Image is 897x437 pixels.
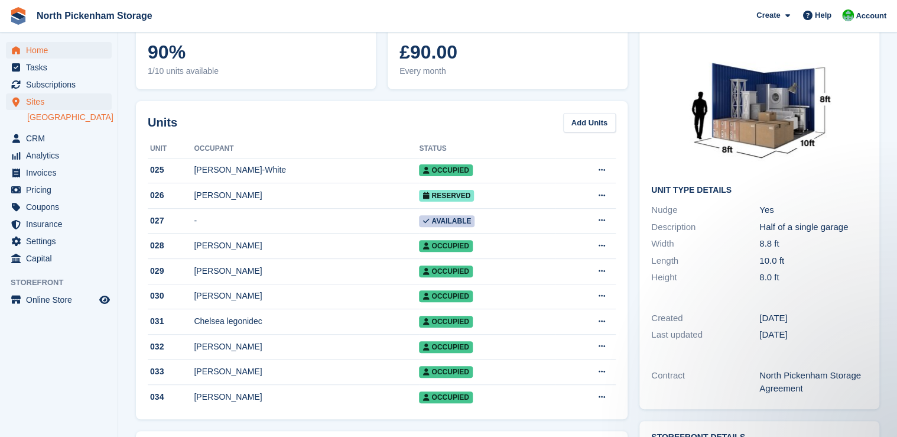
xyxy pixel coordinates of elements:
[6,164,112,181] a: menu
[651,203,759,217] div: Nudge
[26,233,97,250] span: Settings
[26,164,97,181] span: Invoices
[148,65,364,77] span: 1/10 units available
[26,59,97,76] span: Tasks
[194,239,419,252] div: [PERSON_NAME]
[194,189,419,202] div: [PERSON_NAME]
[6,292,112,308] a: menu
[419,290,472,302] span: Occupied
[11,277,118,289] span: Storefront
[399,41,616,63] span: £90.00
[756,9,780,21] span: Create
[27,112,112,123] a: [GEOGRAPHIC_DATA]
[651,186,867,195] h2: Unit Type details
[26,292,97,308] span: Online Store
[148,365,194,378] div: 033
[651,328,759,342] div: Last updated
[6,147,112,164] a: menu
[26,182,97,198] span: Pricing
[759,312,867,325] div: [DATE]
[6,199,112,215] a: menu
[26,147,97,164] span: Analytics
[759,328,867,342] div: [DATE]
[651,312,759,325] div: Created
[148,315,194,328] div: 031
[6,250,112,267] a: menu
[148,290,194,302] div: 030
[194,265,419,277] div: [PERSON_NAME]
[6,216,112,232] a: menu
[6,42,112,59] a: menu
[26,216,97,232] span: Insurance
[419,140,555,158] th: Status
[419,316,472,328] span: Occupied
[148,265,194,277] div: 029
[194,140,419,158] th: Occupant
[419,240,472,252] span: Occupied
[194,365,419,378] div: [PERSON_NAME]
[759,271,867,284] div: 8.0 ft
[759,369,867,396] div: North Pickenham Storage Agreement
[6,93,112,110] a: menu
[148,341,194,353] div: 032
[419,266,472,277] span: Occupied
[419,164,472,176] span: Occupied
[651,369,759,396] div: Contract
[6,130,112,147] a: menu
[148,41,364,63] span: 90%
[194,315,419,328] div: Chelsea legonidec
[419,366,472,378] span: Occupied
[759,237,867,251] div: 8.8 ft
[6,59,112,76] a: menu
[9,7,27,25] img: stora-icon-8386f47178a22dfd0bd8f6a31ec36ba5ce8667c1dd55bd0f319d3a0aa187defe.svg
[759,221,867,234] div: Half of a single garage
[651,271,759,284] div: Height
[148,239,194,252] div: 028
[419,341,472,353] span: Occupied
[148,140,194,158] th: Unit
[97,293,112,307] a: Preview store
[842,9,854,21] img: Chris Gulliver
[671,43,848,176] img: 10-ft-container.jpg
[419,190,474,202] span: Reserved
[26,76,97,93] span: Subscriptions
[419,391,472,403] span: Occupied
[148,114,177,131] h2: Units
[148,391,194,403] div: 034
[759,203,867,217] div: Yes
[194,391,419,403] div: [PERSON_NAME]
[32,6,157,25] a: North Pickenham Storage
[26,130,97,147] span: CRM
[6,76,112,93] a: menu
[148,215,194,227] div: 027
[26,199,97,215] span: Coupons
[419,215,474,227] span: Available
[194,164,419,176] div: [PERSON_NAME]-White
[651,221,759,234] div: Description
[26,42,97,59] span: Home
[815,9,831,21] span: Help
[651,237,759,251] div: Width
[399,65,616,77] span: Every month
[194,208,419,234] td: -
[563,113,616,132] a: Add Units
[148,189,194,202] div: 026
[194,341,419,353] div: [PERSON_NAME]
[856,10,886,22] span: Account
[6,182,112,198] a: menu
[651,254,759,268] div: Length
[759,254,867,268] div: 10.0 ft
[148,164,194,176] div: 025
[26,93,97,110] span: Sites
[194,290,419,302] div: [PERSON_NAME]
[26,250,97,267] span: Capital
[6,233,112,250] a: menu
